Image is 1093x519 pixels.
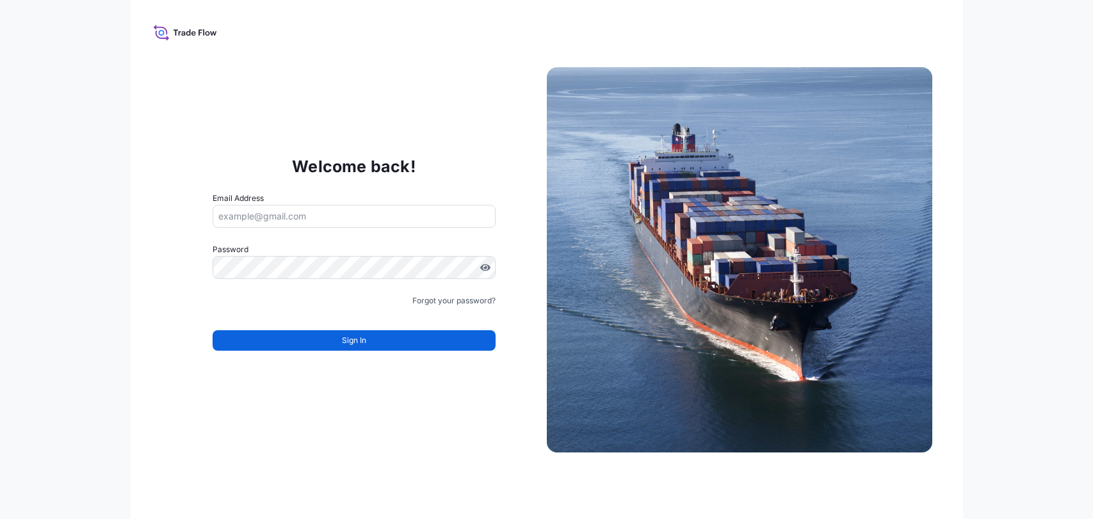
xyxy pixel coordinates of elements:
label: Password [213,243,496,256]
label: Email Address [213,192,264,205]
img: Ship illustration [547,67,932,452]
span: Sign In [342,334,366,347]
a: Forgot your password? [412,294,496,307]
p: Welcome back! [292,156,416,177]
button: Show password [480,262,490,273]
button: Sign In [213,330,496,351]
input: example@gmail.com [213,205,496,228]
